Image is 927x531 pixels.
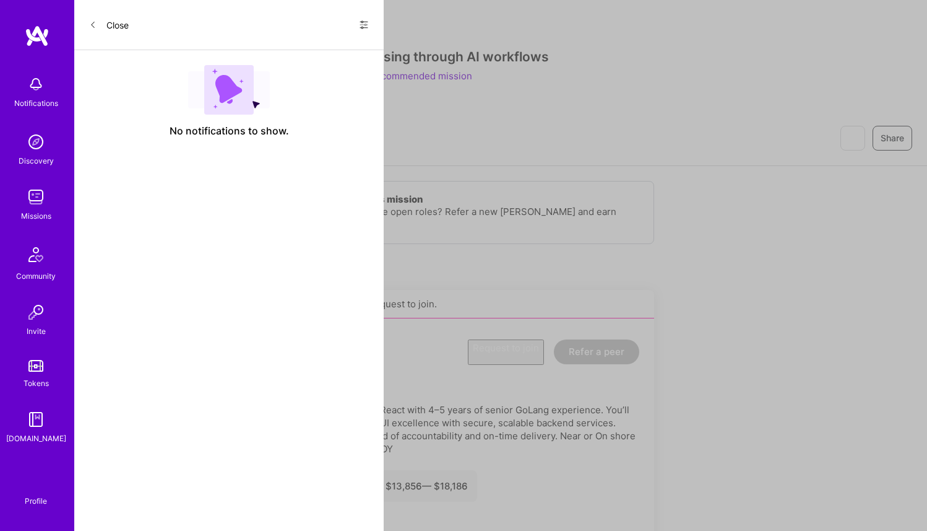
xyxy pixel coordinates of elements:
[24,300,48,325] img: Invite
[21,240,51,270] img: Community
[28,360,43,372] img: tokens
[89,15,129,35] button: Close
[16,270,56,283] div: Community
[25,25,50,47] img: logo
[25,494,47,506] div: Profile
[170,125,289,138] span: No notifications to show.
[6,432,66,445] div: [DOMAIN_NAME]
[27,325,46,338] div: Invite
[24,72,48,97] img: bell
[24,377,49,390] div: Tokens
[24,185,48,209] img: teamwork
[188,65,270,115] img: empty
[24,407,48,432] img: guide book
[21,209,51,222] div: Missions
[24,129,48,154] img: discovery
[20,481,51,506] a: Profile
[14,97,58,110] div: Notifications
[19,154,54,167] div: Discovery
